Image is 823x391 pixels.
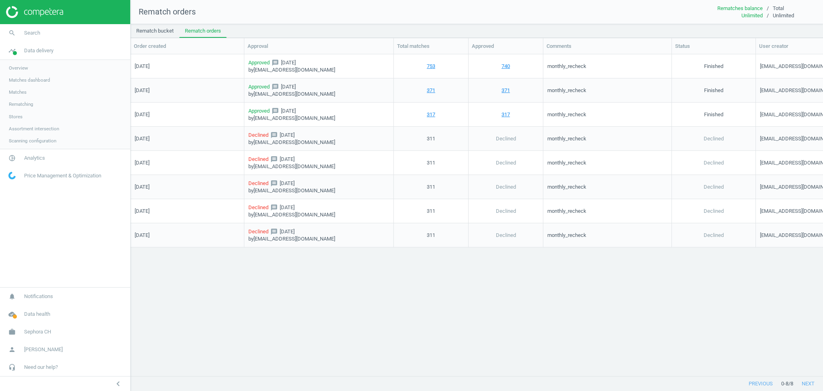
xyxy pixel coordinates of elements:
[773,5,823,12] div: Total
[248,42,390,49] div: Approval
[24,154,45,162] span: Analytics
[135,86,149,94] div: [DATE]
[270,179,278,187] i: message
[676,79,751,101] div: Finished
[24,293,53,300] span: Notifications
[270,155,278,163] i: message
[702,5,763,12] div: Rematches balance
[427,231,435,239] span: 311
[788,380,793,387] span: / 8
[248,235,335,242] div: by [EMAIL_ADDRESS][DOMAIN_NAME]
[134,42,241,49] div: Order created
[135,231,149,239] div: [DATE]
[248,132,268,139] span: Declined
[427,207,435,214] span: 311
[248,131,335,138] div: [DATE]
[547,159,586,166] div: monthly_recheck
[676,152,751,174] div: Declined
[24,172,101,179] span: Price Management & Optimization
[9,77,50,83] span: Matches dashboard
[179,24,227,38] a: Rematch orders
[472,42,540,49] div: Approved
[4,342,20,357] i: person
[793,377,823,391] button: next
[676,224,751,246] div: Declined
[135,111,149,118] div: [DATE]
[676,200,751,222] div: Declined
[427,86,435,94] a: 371
[427,159,435,166] span: 311
[427,183,435,190] span: 311
[6,6,63,18] img: ajHJNr6hYgQAAAAASUVORK5CYII=
[9,101,33,107] span: Rematching
[248,228,335,235] div: [DATE]
[9,113,23,120] span: Stores
[9,89,27,95] span: Matches
[135,183,149,190] div: [DATE]
[473,176,539,198] div: Declined
[547,183,586,190] div: monthly_recheck
[248,187,335,194] div: by [EMAIL_ADDRESS][DOMAIN_NAME]
[135,207,149,214] div: [DATE]
[248,138,335,146] div: by [EMAIL_ADDRESS][DOMAIN_NAME]
[272,107,279,114] i: message
[24,328,51,335] span: Sephora CH
[248,163,335,170] div: by [EMAIL_ADDRESS][DOMAIN_NAME]
[135,135,149,142] div: [DATE]
[547,231,586,239] div: monthly_recheck
[248,155,335,163] div: [DATE]
[473,200,539,222] div: Declined
[4,360,20,375] i: headset_mic
[473,128,539,150] div: Declined
[248,83,270,91] span: Approved
[502,62,510,70] a: 740
[473,152,539,174] div: Declined
[131,54,823,368] div: grid
[740,377,781,391] button: previous
[248,204,268,211] span: Declined
[24,346,63,353] span: [PERSON_NAME]
[108,379,128,389] button: chevron_left
[139,7,196,16] span: Rematch orders
[773,12,823,19] div: Unlimited
[248,179,335,187] div: [DATE]
[4,307,20,322] i: cloud_done
[24,29,40,37] span: Search
[113,379,123,389] i: chevron_left
[131,24,179,38] a: Rematch bucket
[4,289,20,304] i: notifications
[427,135,435,142] span: 311
[248,59,335,66] div: [DATE]
[676,128,751,150] div: Declined
[676,103,751,126] div: Finished
[547,86,586,94] div: monthly_recheck
[547,62,586,70] div: monthly_recheck
[4,324,20,340] i: work
[270,204,278,211] i: message
[547,135,586,142] div: monthly_recheck
[4,43,20,58] i: timeline
[547,207,586,214] div: monthly_recheck
[473,224,539,246] div: Declined
[248,204,335,211] div: [DATE]
[248,66,335,73] div: by [EMAIL_ADDRESS][DOMAIN_NAME]
[248,107,270,115] span: Approved
[4,25,20,41] i: search
[9,65,28,71] span: Overview
[248,59,270,66] span: Approved
[272,59,279,66] i: message
[24,311,50,318] span: Data health
[676,176,751,198] div: Declined
[135,159,149,166] div: [DATE]
[9,126,59,132] span: Assortment intersection
[427,111,435,118] a: 317
[272,83,279,90] i: message
[135,62,149,70] div: [DATE]
[248,211,335,218] div: by [EMAIL_ADDRESS][DOMAIN_NAME]
[248,83,335,90] div: [DATE]
[675,42,752,49] div: Status
[270,131,278,138] i: message
[248,114,335,121] div: by [EMAIL_ADDRESS][DOMAIN_NAME]
[9,138,56,144] span: Scanning configuration
[427,62,435,70] a: 753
